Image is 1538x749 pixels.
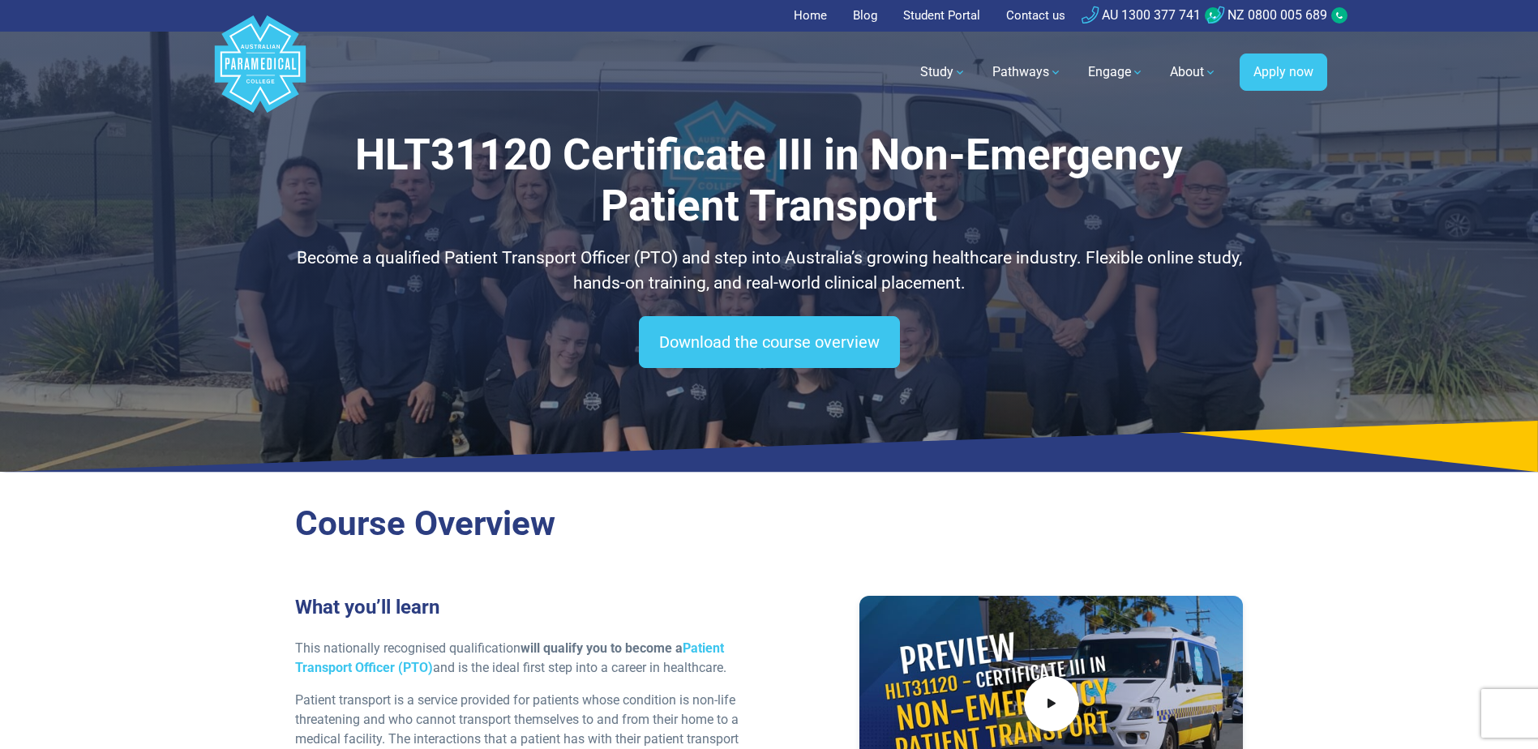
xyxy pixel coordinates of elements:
a: Engage [1078,49,1154,95]
a: Study [910,49,976,95]
h2: Course Overview [295,503,1244,545]
h3: What you’ll learn [295,596,760,619]
a: Download the course overview [639,316,900,368]
a: AU 1300 377 741 [1082,7,1201,23]
a: Pathways [983,49,1072,95]
h1: HLT31120 Certificate III in Non-Emergency Patient Transport [295,130,1244,233]
a: Apply now [1240,53,1327,91]
p: This nationally recognised qualification and is the ideal first step into a career in healthcare. [295,639,760,678]
a: Australian Paramedical College [212,32,309,113]
strong: will qualify you to become a [295,640,724,675]
a: NZ 0800 005 689 [1207,7,1327,23]
a: Patient Transport Officer (PTO) [295,640,724,675]
a: About [1160,49,1227,95]
p: Become a qualified Patient Transport Officer (PTO) and step into Australia’s growing healthcare i... [295,246,1244,297]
